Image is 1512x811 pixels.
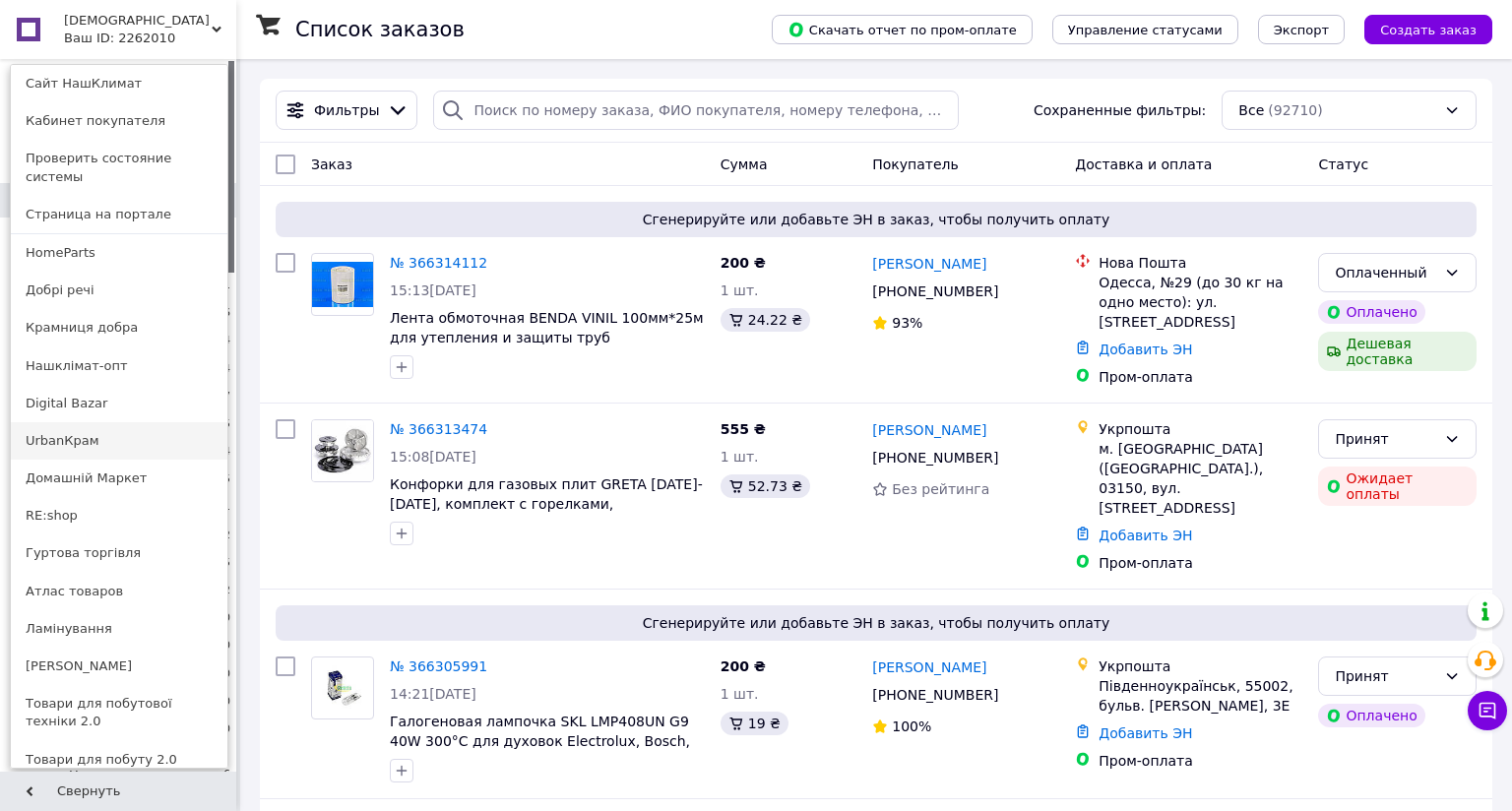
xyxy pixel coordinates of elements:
div: Ожидает оплаты [1318,467,1477,506]
span: 1 шт. [721,449,759,465]
a: Атлас товаров [11,573,227,610]
a: [PERSON_NAME] [872,657,986,677]
span: Скачать отчет по пром-оплате [787,21,1017,38]
div: Дешевая доставка [1318,332,1477,371]
div: Одесса, №29 (до 30 кг на одно место): ул. [STREET_ADDRESS] [1099,273,1302,332]
a: Фото товару [311,419,374,482]
a: HomeParts [11,234,227,272]
span: 14:21[DATE] [390,686,476,702]
a: Кабинет покупателя [11,102,227,140]
button: Чат с покупателем [1468,691,1507,730]
a: [PERSON_NAME] [872,420,986,440]
span: [PHONE_NUMBER] [872,450,998,466]
a: Товари для побутової техніки 2.0 [11,685,227,740]
button: Создать заказ [1364,15,1492,44]
a: № 366313474 [390,421,487,437]
span: Создать заказ [1380,23,1477,37]
span: Сумма [721,156,768,172]
img: Фото товару [312,420,373,481]
div: Укрпошта [1099,419,1302,439]
div: Оплачено [1318,704,1424,727]
div: Пром-оплата [1099,751,1302,771]
span: [PHONE_NUMBER] [872,687,998,703]
a: Страница на портале [11,196,227,233]
a: Фото товару [311,656,374,719]
div: Нова Пошта [1099,253,1302,273]
a: Нашклімат-опт [11,347,227,385]
div: Південноукраїнськ, 55002, бульв. [PERSON_NAME], 3Е [1099,676,1302,716]
a: Фото товару [311,253,374,316]
a: Лента обмоточная BENDA VINIL 100мм*25м для утепления и защиты труб [390,310,704,345]
span: Сгенерируйте или добавьте ЭН в заказ, чтобы получить оплату [283,210,1469,229]
span: [PHONE_NUMBER] [872,283,998,299]
div: 19 ₴ [721,712,788,735]
button: Экспорт [1258,15,1345,44]
div: Укрпошта [1099,656,1302,676]
a: Добавить ЭН [1099,725,1192,741]
img: Фото товару [312,262,373,307]
span: 555 ₴ [721,421,766,437]
span: 1 шт. [721,282,759,298]
a: Гуртова торгівля [11,534,227,572]
a: № 366305991 [390,658,487,674]
span: 200 ₴ [721,658,766,674]
a: Добавить ЭН [1099,342,1192,357]
span: Без рейтинга [892,481,989,497]
a: Конфорки для газовых плит GRETA [DATE]-[DATE], комплект с горелками, повышенная мощность [390,476,703,531]
a: [PERSON_NAME] [11,648,227,685]
div: Ваш ID: 2262010 [64,30,147,47]
span: Покупатель [872,156,959,172]
a: Крамниця добра [11,309,227,346]
span: Управление статусами [1068,23,1223,37]
a: Проверить состояние системы [11,140,227,195]
span: 100% [892,718,931,734]
a: UrbanКрам [11,422,227,460]
span: Заказ [311,156,352,172]
span: Доставка и оплата [1075,156,1212,172]
div: 24.22 ₴ [721,308,810,332]
div: Оплачено [1318,300,1424,324]
div: Пром-оплата [1099,553,1302,573]
a: Добрі речі [11,272,227,309]
button: Скачать отчет по пром-оплате [772,15,1033,44]
a: Создать заказ [1345,21,1492,36]
a: Digital Bazar [11,385,227,422]
span: 200 ₴ [721,255,766,271]
div: Принят [1335,428,1436,450]
div: 52.73 ₴ [721,474,810,498]
span: Все [1238,100,1264,120]
a: Сайт НашКлимат [11,65,227,102]
h1: Список заказов [295,18,465,41]
span: Сохраненные фильтры: [1034,100,1206,120]
span: Экспорт [1274,23,1329,37]
a: Домашній Маркет [11,460,227,497]
span: Фильтры [314,100,379,120]
a: № 366314112 [390,255,487,271]
a: [PERSON_NAME] [872,254,986,274]
a: Добавить ЭН [1099,528,1192,543]
span: 15:13[DATE] [390,282,476,298]
div: Пром-оплата [1099,367,1302,387]
span: (92710) [1268,102,1322,118]
a: Галогеновая лампочка SKL LMP408UN G9 40W 300°C для духовок Electrolux, Bosch, Whirlpool [390,714,690,769]
span: Статус [1318,156,1368,172]
span: 1 шт. [721,686,759,702]
input: Поиск по номеру заказа, ФИО покупателя, номеру телефона, Email, номеру накладной [433,91,958,130]
a: RE:shop [11,497,227,534]
button: Управление статусами [1052,15,1238,44]
img: Фото товару [312,665,373,712]
a: Товари для побуту 2.0 [11,741,227,779]
span: 93% [892,315,922,331]
span: Сгенерируйте или добавьте ЭН в заказ, чтобы получить оплату [283,613,1469,633]
div: Принят [1335,665,1436,687]
div: Оплаченный [1335,262,1436,283]
span: НашКлимат [64,12,212,30]
div: м. [GEOGRAPHIC_DATA] ([GEOGRAPHIC_DATA].), 03150, вул. [STREET_ADDRESS] [1099,439,1302,518]
span: 15:08[DATE] [390,449,476,465]
a: Ламінування [11,610,227,648]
